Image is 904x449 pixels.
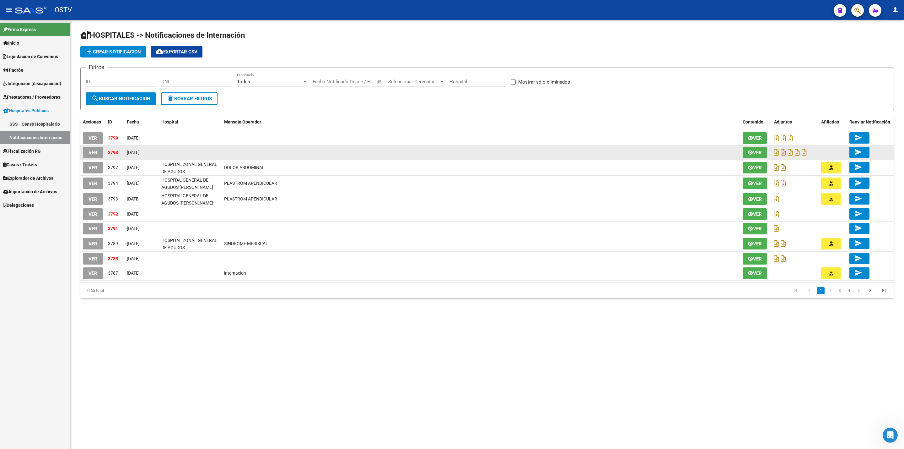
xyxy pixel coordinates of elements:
span: 3792 [108,211,118,216]
span: 3789 [108,241,118,246]
span: Ver [753,226,762,232]
button: Ver [743,267,767,279]
span: HOSPITAL ZONAL GENERAL DE AGUDOS [PERSON_NAME] [161,162,217,181]
span: Mostrar sólo eliminados [518,78,570,86]
input: Fecha fin [344,79,374,85]
div: [DATE] [127,134,156,142]
span: Integración (discapacidad) [3,80,61,87]
mat-icon: send [855,239,862,247]
span: PLASTROM APENDICULAR [224,196,277,201]
button: Borrar Filtros [161,92,218,105]
span: internacion [224,271,246,276]
span: HOSPITAL ZONAL GENERAL DE AGUDOS [PERSON_NAME] [161,238,217,257]
span: 3793 [108,196,118,201]
a: 2 [826,287,834,294]
span: Inicio [3,40,19,47]
span: ID [108,119,112,124]
a: 5 [855,287,862,294]
datatable-header-cell: Reeviar Notificación [847,115,894,129]
span: DOLOR ABDOMINAL [224,165,265,170]
span: Explorador de Archivos [3,175,53,182]
button: Ver [743,162,767,173]
span: VER [89,165,97,171]
div: [DATE] [127,270,156,277]
span: Prestadores / Proveedores [3,94,60,101]
span: Ver [753,271,762,276]
span: Hospitales Públicos [3,107,49,114]
button: Crear Notificacion [80,46,146,57]
button: VER [83,147,103,158]
span: Exportar CSV [156,49,197,55]
div: [DATE] [127,180,156,187]
li: page 1 [816,285,826,296]
span: Ver [753,165,762,171]
span: Adjuntos [774,119,792,124]
span: VER [89,135,97,141]
a: go to last page [878,287,890,294]
span: VER [89,271,97,276]
mat-icon: menu [5,6,13,14]
span: Ver [753,150,762,156]
mat-icon: delete [167,95,174,102]
span: Reeviar Notificación [849,119,890,124]
span: Liquidación de Convenios [3,53,58,60]
span: Borrar Filtros [167,96,212,101]
span: SINDROME MERISCAL [224,241,268,246]
input: Fecha inicio [313,79,338,85]
span: Todos [237,79,250,85]
span: Afiliados [821,119,839,124]
span: Ver [753,135,762,141]
div: [DATE] [127,225,156,232]
div: [DATE] [127,211,156,218]
div: [DATE] [127,195,156,203]
button: VER [83,253,103,265]
span: PLASTROM APENDICULAR [224,181,277,186]
span: HOSPITAL GENERAL DE AGUDOS [PERSON_NAME] [161,193,213,205]
button: VER [83,132,103,144]
span: - OSTV [50,3,72,17]
span: Mensaje Operador [224,119,261,124]
datatable-header-cell: Acciones [80,115,105,129]
a: 3 [836,287,843,294]
li: page 4 [844,285,854,296]
li: page 5 [854,285,863,296]
h3: Filtros [86,63,107,72]
button: VER [83,238,103,249]
span: HOSPITALES -> Notificaciones de Internación [80,31,245,40]
span: Acciones [83,119,101,124]
button: Ver [743,223,767,234]
button: Ver [743,132,767,144]
button: VER [83,178,103,189]
span: Ver [753,211,762,217]
span: Fecha [127,119,139,124]
mat-icon: send [855,163,862,171]
mat-icon: send [855,134,862,141]
span: Ver [753,181,762,186]
div: [DATE] [127,164,156,171]
mat-icon: add [85,48,93,55]
button: Ver [743,253,767,265]
button: Ver [743,178,767,189]
span: Buscar Notificacion [91,96,150,101]
span: Importación de Archivos [3,188,57,195]
datatable-header-cell: ID [105,115,124,129]
mat-icon: send [855,255,862,262]
a: go to first page [789,287,801,294]
span: Ver [753,241,762,247]
button: Ver [743,147,767,158]
datatable-header-cell: Contenido [740,115,772,129]
iframe: Intercom live chat [883,428,898,443]
span: VER [89,181,97,186]
span: 3787 [108,271,118,276]
span: VER [89,241,97,247]
mat-icon: send [855,148,862,156]
button: VER [83,223,103,234]
datatable-header-cell: Hospital [159,115,222,129]
div: [DATE] [127,149,156,156]
span: Fiscalización RG [3,148,41,155]
div: 2965 total [80,283,242,298]
button: VER [83,208,103,220]
mat-icon: send [855,269,862,277]
li: page 3 [835,285,844,296]
mat-icon: send [855,179,862,187]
